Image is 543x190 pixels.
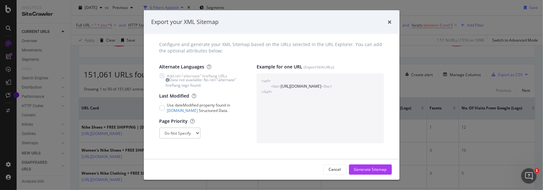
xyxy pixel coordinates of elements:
[261,78,379,83] span: <url>
[167,108,198,113] a: [DOMAIN_NAME]
[159,41,384,54] div: Configure and generate your XML Sitemap based on the URLs selected in the URL Explorer. You can a...
[521,168,537,184] iframe: Intercom live chat
[534,168,539,173] span: 1
[304,64,334,69] small: (Export: N/A URLs)
[159,118,195,124] label: Page Priority
[257,64,384,70] label: Example for one URL
[354,167,387,172] div: Generate Sitemap
[144,10,399,180] div: modal
[159,64,212,70] label: Alternate Languages
[271,83,281,89] span: <loc>
[329,167,341,172] div: Cancel
[281,83,321,89] span: [URL][DOMAIN_NAME]
[349,164,392,175] button: Generate Sitemap
[323,164,346,175] button: Cancel
[166,77,244,88] div: Data not available: No rel="alternate" hreflang tags found.
[151,18,219,26] div: Export your XML Sitemap
[388,18,392,26] div: times
[159,93,197,99] label: Last Modified
[261,89,379,94] span: </url>
[321,83,332,89] span: </loc>
[167,73,228,79] span: Add rel="alternate" hreflang URLs
[167,102,244,113] span: Use dateModified property found in Structured Data.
